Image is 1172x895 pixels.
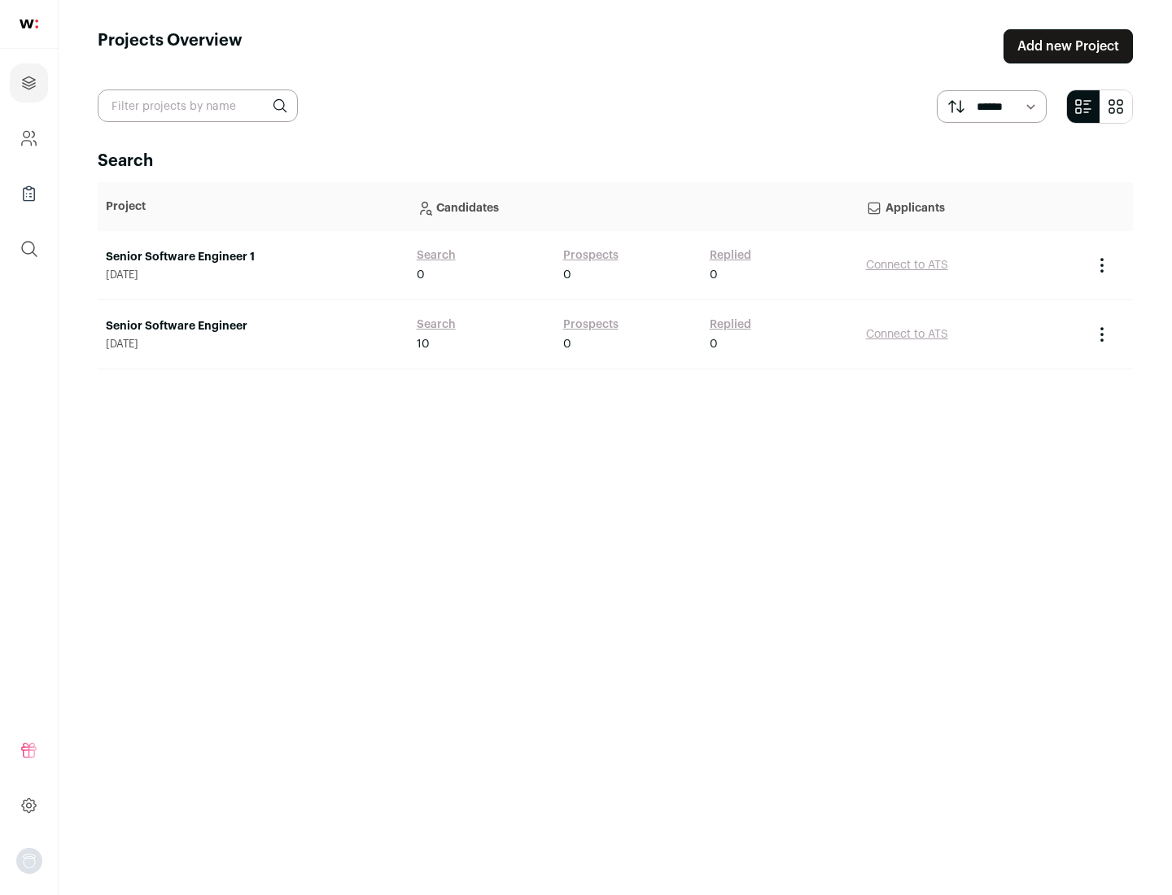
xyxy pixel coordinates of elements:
[710,267,718,283] span: 0
[106,199,400,215] p: Project
[563,336,571,352] span: 0
[106,338,400,351] span: [DATE]
[563,317,619,333] a: Prospects
[1092,255,1112,275] button: Project Actions
[417,336,430,352] span: 10
[20,20,38,28] img: wellfound-shorthand-0d5821cbd27db2630d0214b213865d53afaa358527fdda9d0ea32b1df1b89c2c.svg
[866,260,948,271] a: Connect to ATS
[563,267,571,283] span: 0
[417,267,425,283] span: 0
[106,268,400,282] span: [DATE]
[106,249,400,265] a: Senior Software Engineer 1
[417,317,456,333] a: Search
[710,247,751,264] a: Replied
[10,174,48,213] a: Company Lists
[16,848,42,874] img: nopic.png
[1092,325,1112,344] button: Project Actions
[417,247,456,264] a: Search
[1004,29,1133,63] a: Add new Project
[563,247,619,264] a: Prospects
[710,317,751,333] a: Replied
[98,150,1133,172] h2: Search
[866,190,1076,223] p: Applicants
[106,318,400,334] a: Senior Software Engineer
[10,63,48,103] a: Projects
[16,848,42,874] button: Open dropdown
[98,29,243,63] h1: Projects Overview
[710,336,718,352] span: 0
[866,329,948,340] a: Connect to ATS
[98,89,298,122] input: Filter projects by name
[10,119,48,158] a: Company and ATS Settings
[417,190,850,223] p: Candidates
